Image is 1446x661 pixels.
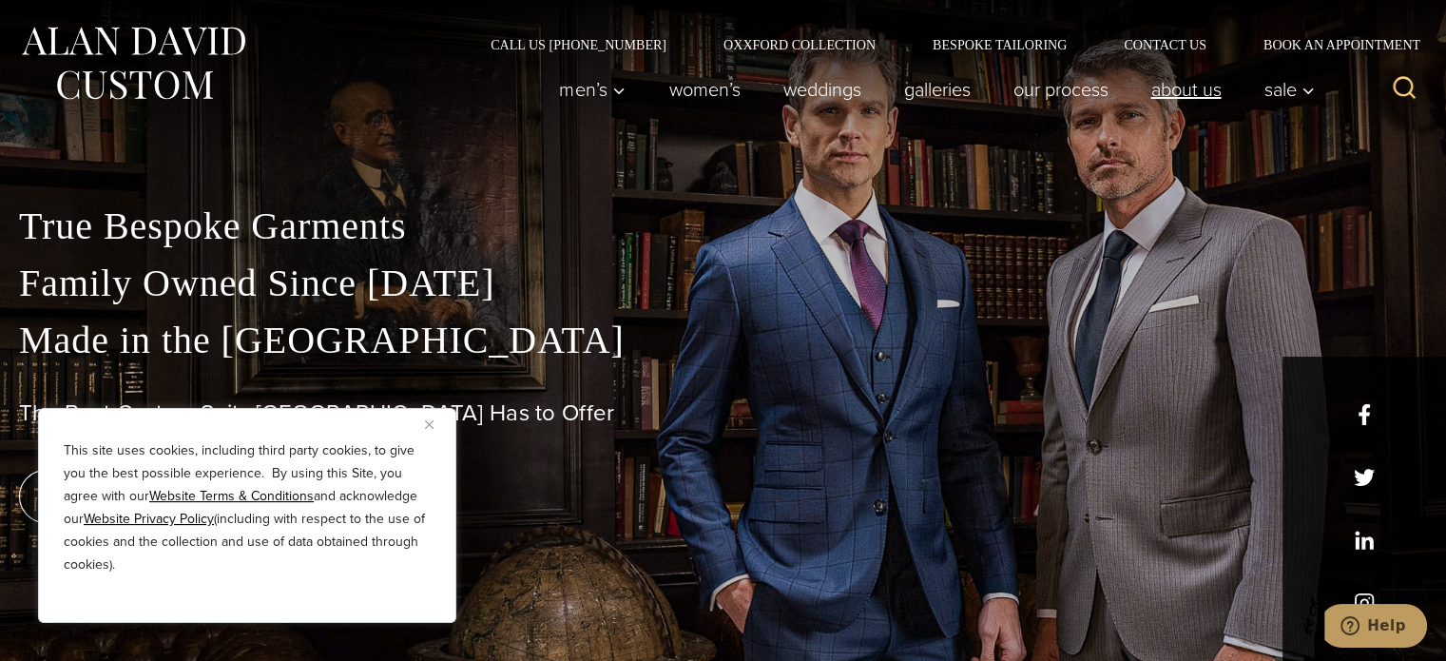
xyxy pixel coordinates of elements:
button: Sale sub menu toggle [1243,70,1325,108]
nav: Primary Navigation [538,70,1325,108]
a: Website Terms & Conditions [149,486,314,506]
p: True Bespoke Garments Family Owned Since [DATE] Made in the [GEOGRAPHIC_DATA] [19,198,1427,369]
a: weddings [762,70,882,108]
a: book an appointment [19,470,285,523]
a: About Us [1129,70,1243,108]
a: Contact Us [1095,38,1235,51]
a: Book an Appointment [1235,38,1427,51]
img: Close [425,420,434,429]
a: Galleries [882,70,992,108]
img: Alan David Custom [19,21,247,106]
iframe: Opens a widget where you can chat to one of our agents [1324,604,1427,651]
nav: Secondary Navigation [462,38,1427,51]
a: Website Privacy Policy [84,509,214,529]
a: Women’s [647,70,762,108]
button: Close [425,413,448,436]
button: View Search Form [1381,67,1427,112]
h1: The Best Custom Suits [GEOGRAPHIC_DATA] Has to Offer [19,399,1427,427]
a: Oxxford Collection [695,38,904,51]
a: Bespoke Tailoring [904,38,1095,51]
a: Call Us [PHONE_NUMBER] [462,38,695,51]
button: Men’s sub menu toggle [538,70,647,108]
a: Our Process [992,70,1129,108]
p: This site uses cookies, including third party cookies, to give you the best possible experience. ... [64,439,431,576]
